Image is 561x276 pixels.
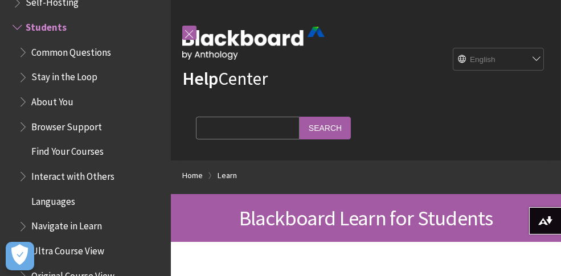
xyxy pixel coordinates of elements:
[182,67,268,90] a: HelpCenter
[31,43,111,58] span: Common Questions
[31,192,75,207] span: Languages
[239,205,493,231] span: Blackboard Learn for Students
[31,68,97,83] span: Stay in the Loop
[453,48,544,71] select: Site Language Selector
[31,117,102,133] span: Browser Support
[300,117,351,139] input: Search
[182,67,218,90] strong: Help
[31,241,104,257] span: Ultra Course View
[31,167,114,182] span: Interact with Others
[31,92,73,108] span: About You
[31,142,104,158] span: Find Your Courses
[218,168,237,183] a: Learn
[182,27,325,60] img: Blackboard by Anthology
[6,242,34,270] button: Open Preferences
[31,217,102,232] span: Navigate in Learn
[26,18,67,33] span: Students
[182,168,203,183] a: Home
